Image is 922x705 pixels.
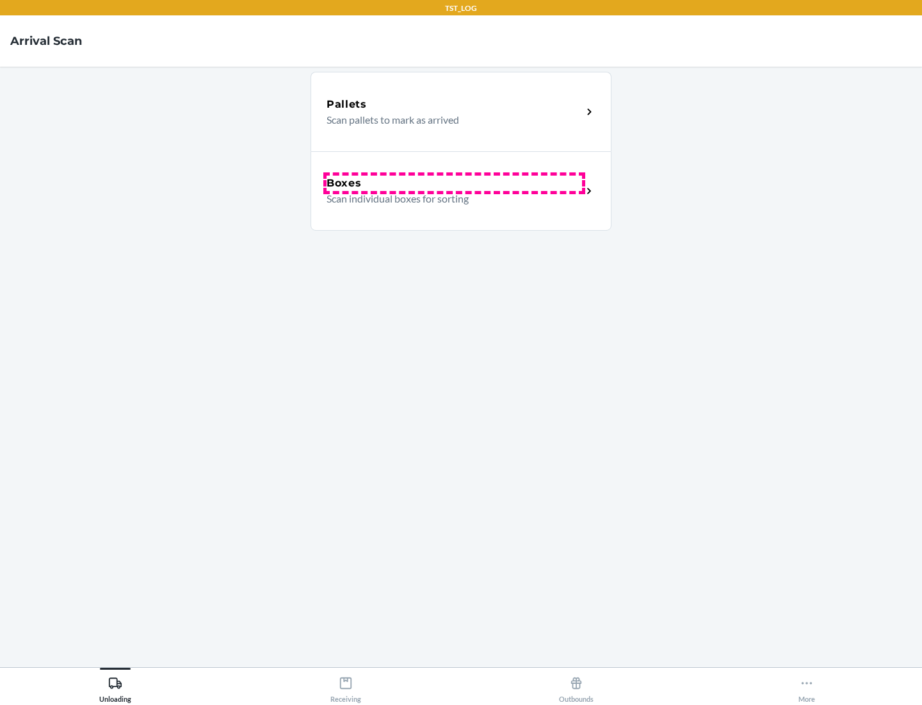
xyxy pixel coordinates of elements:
[99,671,131,703] div: Unloading
[10,33,82,49] h4: Arrival Scan
[691,668,922,703] button: More
[311,151,611,231] a: BoxesScan individual boxes for sorting
[559,671,594,703] div: Outbounds
[327,97,367,112] h5: Pallets
[327,176,362,191] h5: Boxes
[445,3,477,14] p: TST_LOG
[798,671,815,703] div: More
[327,191,572,206] p: Scan individual boxes for sorting
[461,668,691,703] button: Outbounds
[311,72,611,151] a: PalletsScan pallets to mark as arrived
[230,668,461,703] button: Receiving
[327,112,572,128] p: Scan pallets to mark as arrived
[330,671,361,703] div: Receiving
